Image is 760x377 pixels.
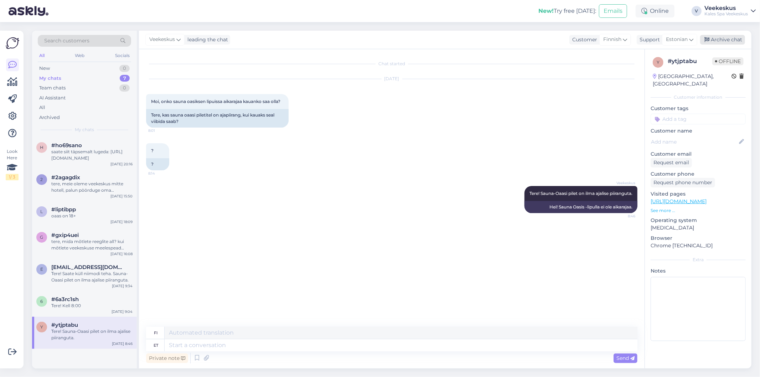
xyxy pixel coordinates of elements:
[651,127,746,135] p: Customer name
[609,180,635,186] span: Veekeskus
[119,65,130,72] div: 0
[39,114,60,121] div: Archived
[154,339,158,351] div: et
[51,232,79,238] span: #gxip4uei
[146,158,169,170] div: ?
[538,7,554,14] b: New!
[651,257,746,263] div: Extra
[39,75,61,82] div: My chats
[39,94,66,102] div: AI Assistant
[603,36,621,43] span: Finnish
[51,296,79,303] span: #6a3rc1sh
[712,57,744,65] span: Offline
[51,174,80,181] span: #2agagdix
[599,4,627,18] button: Emails
[51,213,133,219] div: oaas on 18+
[692,6,702,16] div: V
[637,36,660,43] div: Support
[40,145,43,150] span: h
[119,84,130,92] div: 0
[524,201,637,213] div: Hei! Sauna Oasis -lipulla ei ole aikarajaa.
[38,51,46,60] div: All
[651,114,746,124] input: Add a tag
[151,99,280,104] span: Moi, onko sauna oasiksen lipuissa aikarajaa kauanko saa olla?
[110,193,133,199] div: [DATE] 15:50
[110,219,133,224] div: [DATE] 18:09
[569,36,597,43] div: Customer
[40,267,43,272] span: e
[51,264,125,270] span: emmainarivaarala@gmail.com
[616,355,635,361] span: Send
[6,36,19,50] img: Askly Logo
[651,234,746,242] p: Browser
[40,324,43,330] span: y
[148,128,175,133] span: 8:01
[151,148,154,153] span: ?
[112,309,133,314] div: [DATE] 9:04
[700,35,745,45] div: Archive chat
[609,213,635,219] span: 8:46
[44,37,89,45] span: Search customers
[154,327,158,339] div: fi
[636,5,674,17] div: Online
[146,353,188,363] div: Private note
[51,238,133,251] div: tere, mida mõtlete reeglite all? kui mõtlete veekeskuse meelespead külalistele siis see on leitav...
[651,198,707,205] a: [URL][DOMAIN_NAME]
[651,138,738,146] input: Add name
[74,51,86,60] div: Web
[651,217,746,224] p: Operating system
[651,170,746,178] p: Customer phone
[704,11,748,17] div: Kales Spa Veekeskus
[185,36,228,43] div: leading the chat
[39,104,45,111] div: All
[704,5,756,17] a: VeekeskusKales Spa Veekeskus
[651,267,746,275] p: Notes
[146,76,637,82] div: [DATE]
[112,283,133,289] div: [DATE] 9:34
[146,109,289,128] div: Tere, kas sauna oaasi piletitel on ajapiirang, kui kauaks seal viibida saab?
[529,191,632,196] span: Tere! Sauna-Oaasi pilet on ilma ajalise piiranguta.
[668,57,712,66] div: # ytjptabu
[651,207,746,214] p: See more ...
[651,224,746,232] p: [MEDICAL_DATA]
[51,328,133,341] div: Tere! Sauna-Oaasi pilet on ilma ajalise piiranguta.
[51,303,133,309] div: Tere! Kell 8:00
[6,174,19,180] div: 1 / 3
[651,242,746,249] p: Chrome [TECHNICAL_ID]
[41,209,43,214] span: l
[39,84,66,92] div: Team chats
[651,105,746,112] p: Customer tags
[40,234,43,240] span: g
[6,148,19,180] div: Look Here
[651,150,746,158] p: Customer email
[666,36,688,43] span: Estonian
[704,5,748,11] div: Veekeskus
[110,161,133,167] div: [DATE] 20:16
[120,75,130,82] div: 7
[148,171,175,176] span: 8:14
[110,251,133,257] div: [DATE] 16:08
[41,299,43,304] span: 6
[657,60,660,65] span: y
[112,341,133,346] div: [DATE] 8:46
[41,177,43,182] span: 2
[651,158,692,167] div: Request email
[146,61,637,67] div: Chat started
[651,178,715,187] div: Request phone number
[51,142,82,149] span: #ho69sano
[39,65,50,72] div: New
[51,206,76,213] span: #liptibpp
[114,51,131,60] div: Socials
[51,149,133,161] div: saate siit täpsemalt lugeda: [URL][DOMAIN_NAME]
[653,73,731,88] div: [GEOGRAPHIC_DATA], [GEOGRAPHIC_DATA]
[51,270,133,283] div: Tere! Saate küll niimodi teha. Sauna-Oaasi pilet on ilma ajalise piiranguta.
[651,190,746,198] p: Visited pages
[75,126,94,133] span: My chats
[51,181,133,193] div: tere, meie oleme veekeskus mitte hotell, palun pöörduge oma küsimusega hotelli poole
[538,7,596,15] div: Try free [DATE]:
[51,322,78,328] span: #ytjptabu
[149,36,175,43] span: Veekeskus
[651,94,746,100] div: Customer information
